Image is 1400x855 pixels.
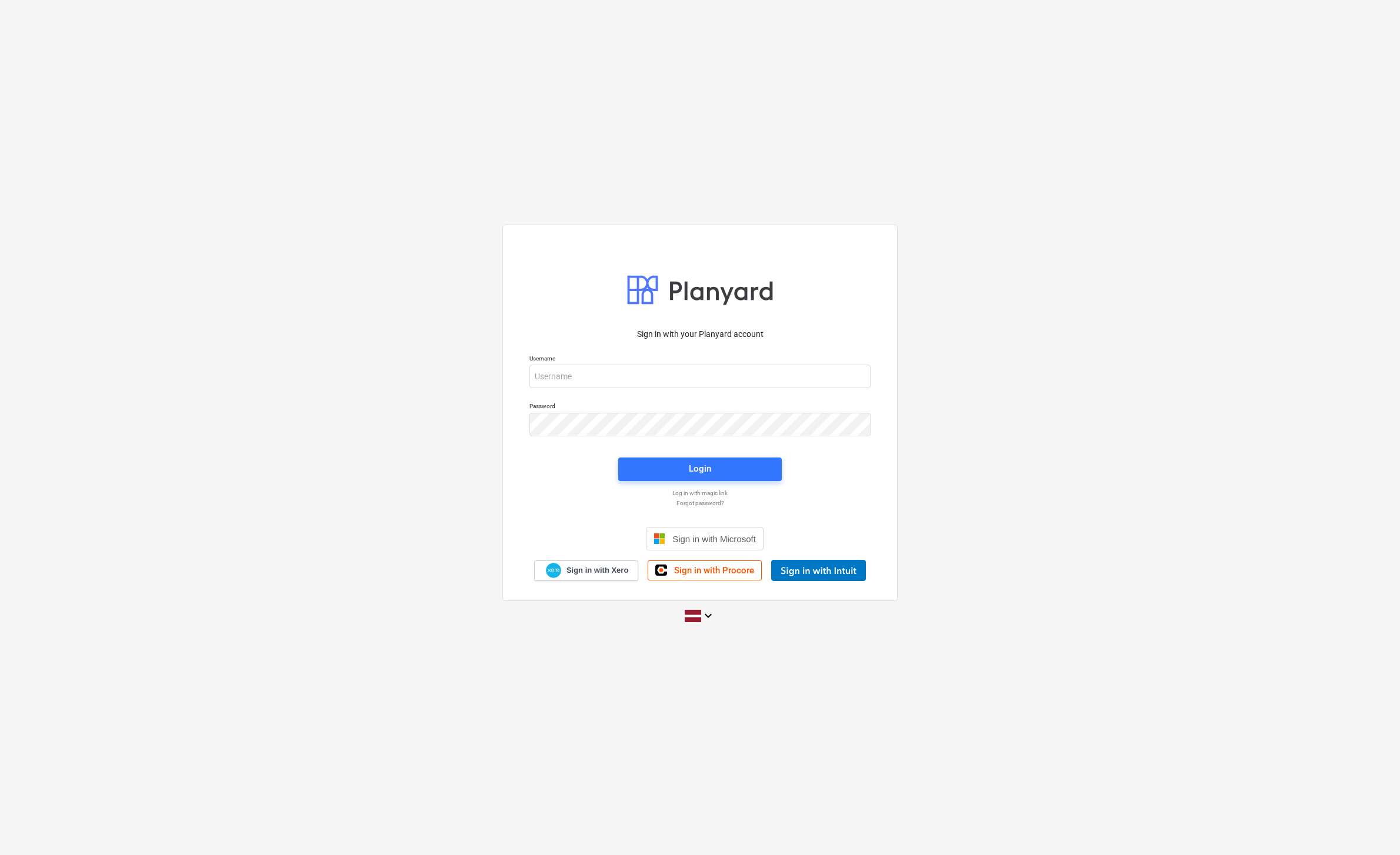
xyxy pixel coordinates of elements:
button: Login [618,457,782,481]
p: Password [529,402,871,412]
span: Sign in with Procore [674,565,754,576]
a: Forgot password? [524,499,876,507]
a: Log in with magic link [524,489,876,497]
input: Username [529,365,871,388]
span: Sign in with Microsoft [672,534,756,544]
a: Sign in with Procore [648,560,762,580]
span: Sign in with Xero [566,565,628,576]
img: Xero logo [546,563,561,579]
img: Microsoft logo [654,533,665,545]
i: keyboard_arrow_down [701,609,715,623]
div: Login [689,461,711,476]
p: Sign in with your Planyard account [529,328,871,340]
a: Sign in with Xero [534,560,639,581]
p: Username [529,355,871,365]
